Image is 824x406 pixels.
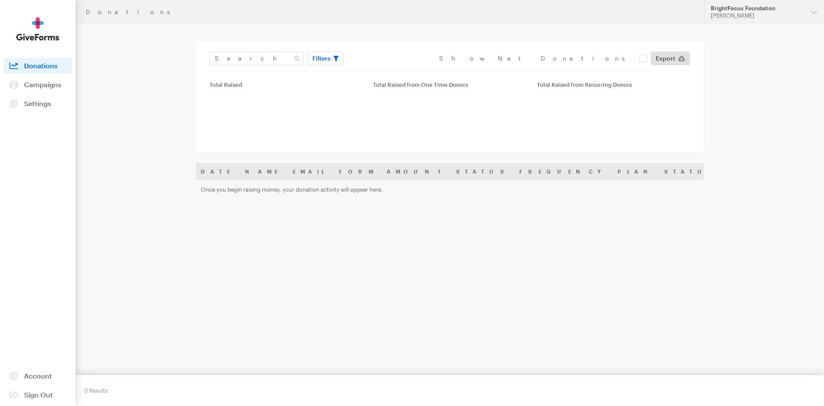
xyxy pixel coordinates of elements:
[711,12,804,19] div: [PERSON_NAME]
[382,163,451,180] th: Amount
[3,368,72,384] a: Account
[84,384,108,397] div: 0 Results
[24,372,52,380] span: Account
[537,81,690,88] div: Total Raised from Recurring Donors
[196,163,240,180] th: Date
[3,387,72,403] a: Sign Out
[334,163,382,180] th: Form
[240,163,288,180] th: Name
[612,163,722,180] th: Plan Status
[24,80,61,89] span: Campaigns
[24,99,51,107] span: Settings
[209,52,304,65] input: Search Name & Email
[451,163,514,180] th: Status
[24,61,58,70] span: Donations
[651,52,690,65] a: Export
[3,77,72,92] a: Campaigns
[209,81,363,88] div: Total Raised
[656,53,675,64] span: Export
[307,52,344,65] button: Filters
[3,96,72,111] a: Settings
[288,163,334,180] th: Email
[514,163,612,180] th: Frequency
[373,81,526,88] div: Total Raised from One Time Donors
[3,58,72,73] a: Donations
[312,53,330,64] span: Filters
[24,391,53,399] span: Sign Out
[711,5,804,12] div: BrightFocus Foundation
[16,17,59,41] img: GiveForms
